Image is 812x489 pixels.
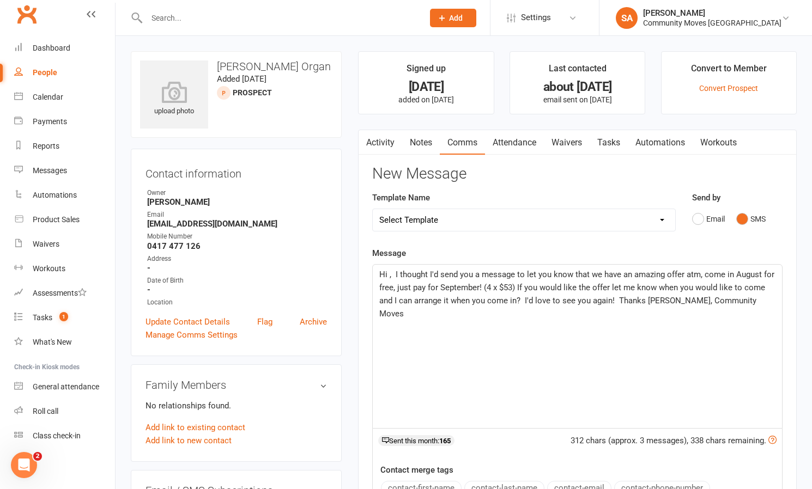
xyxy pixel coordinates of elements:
div: Tasks [33,313,52,322]
a: Workouts [693,130,744,155]
a: Tasks [590,130,628,155]
div: What's New [33,338,72,346]
div: People [33,68,57,77]
div: Roll call [33,407,58,415]
div: Assessments [33,289,87,297]
div: upload photo [140,81,208,117]
a: Messages [14,158,115,183]
a: Activity [359,130,402,155]
a: Automations [14,183,115,207]
h3: New Message [372,166,783,182]
div: 312 chars (approx. 3 messages), 338 chars remaining. [571,434,777,447]
span: 2 [33,452,42,461]
strong: - [147,285,327,295]
div: Waivers [33,240,59,248]
h3: Family Members [146,379,327,391]
a: Archive [300,315,327,328]
div: Location [147,297,327,308]
label: Message [372,247,406,260]
a: Automations [628,130,693,155]
strong: [PERSON_NAME] [147,197,327,207]
div: Date of Birth [147,276,327,286]
div: Owner [147,188,327,198]
a: Add link to existing contact [146,421,245,434]
a: Manage Comms Settings [146,328,238,341]
a: Product Sales [14,207,115,232]
h3: [PERSON_NAME] Organ [140,60,332,72]
iframe: Intercom live chat [11,452,37,478]
div: Last contacted [549,62,607,81]
a: Clubworx [13,1,40,28]
label: Template Name [372,191,430,204]
input: Search... [143,10,416,26]
div: Signed up [407,62,446,81]
a: Reports [14,134,115,158]
span: Hi , I thought I'd send you a message to let you know that we have an amazing offer atm, come in ... [379,270,777,319]
div: Calendar [33,93,63,101]
a: Workouts [14,256,115,281]
div: [PERSON_NAME] [643,8,781,18]
a: Assessments [14,281,115,305]
snap: prospect [233,88,272,97]
a: Attendance [485,130,544,155]
p: added on [DATE] [368,95,483,104]
div: Email [147,210,327,220]
a: Update Contact Details [146,315,230,328]
p: email sent on [DATE] [520,95,635,104]
div: Reports [33,142,59,150]
div: General attendance [33,382,99,391]
a: Flag [257,315,272,328]
a: Payments [14,109,115,134]
div: Community Moves [GEOGRAPHIC_DATA] [643,18,781,28]
a: Add link to new contact [146,434,232,447]
strong: [EMAIL_ADDRESS][DOMAIN_NAME] [147,219,327,229]
div: Automations [33,191,77,199]
a: Tasks 1 [14,305,115,330]
a: Convert Prospect [699,84,758,93]
time: Added [DATE] [217,74,266,84]
p: No relationships found. [146,399,327,412]
button: Add [430,9,476,27]
div: Convert to Member [691,62,767,81]
div: Payments [33,117,67,126]
a: Calendar [14,85,115,109]
label: Send by [692,191,720,204]
a: What's New [14,330,115,354]
div: Mobile Number [147,231,327,242]
strong: 0417 477 126 [147,241,327,251]
div: Product Sales [33,215,80,224]
a: Waivers [14,232,115,256]
div: SA [616,7,638,29]
div: about [DATE] [520,81,635,93]
a: Dashboard [14,36,115,60]
div: Class check-in [33,431,81,440]
div: [DATE] [368,81,483,93]
a: Class kiosk mode [14,424,115,448]
span: 1 [59,312,68,321]
div: Workouts [33,264,65,273]
div: Messages [33,166,67,175]
a: People [14,60,115,85]
a: Notes [402,130,440,155]
button: SMS [736,209,766,229]
a: Comms [440,130,485,155]
a: Waivers [544,130,590,155]
span: Add [449,14,463,22]
div: Sent this month: [378,435,455,446]
label: Contact merge tags [380,463,453,476]
a: Roll call [14,399,115,424]
button: Email [692,209,725,229]
strong: 165 [439,437,451,445]
strong: - [147,263,327,273]
div: Dashboard [33,44,70,52]
span: Settings [521,5,551,30]
div: Address [147,254,327,264]
a: General attendance kiosk mode [14,375,115,399]
h3: Contact information [146,163,327,180]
